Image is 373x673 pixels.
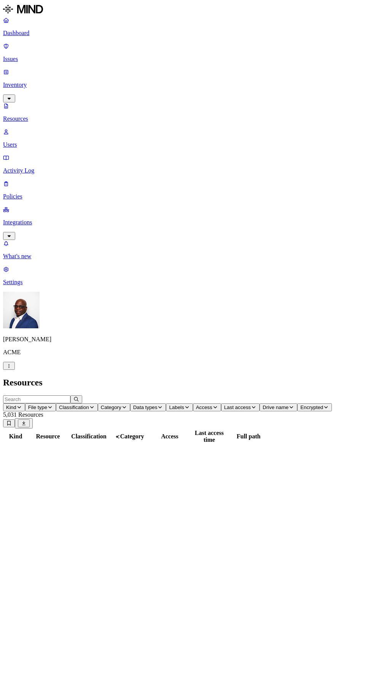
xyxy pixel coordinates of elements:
[230,433,268,440] div: Full path
[190,430,228,443] div: Last access time
[3,167,370,174] p: Activity Log
[3,377,370,388] h2: Resources
[29,433,67,440] div: Resource
[3,193,370,200] p: Policies
[3,56,370,62] p: Issues
[3,411,43,418] span: 5,031 Resources
[300,404,323,410] span: Encrypted
[263,404,289,410] span: Drive name
[3,82,370,88] p: Inventory
[3,292,40,328] img: Gregory Thomas
[69,433,109,440] div: Classification
[3,219,370,226] p: Integrations
[4,433,27,440] div: Kind
[3,279,370,286] p: Settings
[6,404,16,410] span: Kind
[120,433,144,440] span: Category
[3,349,370,356] p: ACME
[3,115,370,122] p: Resources
[101,404,121,410] span: Category
[59,404,89,410] span: Classification
[3,395,70,403] input: Search
[224,404,251,410] span: Last access
[3,141,370,148] p: Users
[196,404,212,410] span: Access
[3,30,370,37] p: Dashboard
[133,404,158,410] span: Data types
[3,253,370,260] p: What's new
[28,404,47,410] span: File type
[3,3,43,15] img: MIND
[169,404,184,410] span: Labels
[151,433,189,440] div: Access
